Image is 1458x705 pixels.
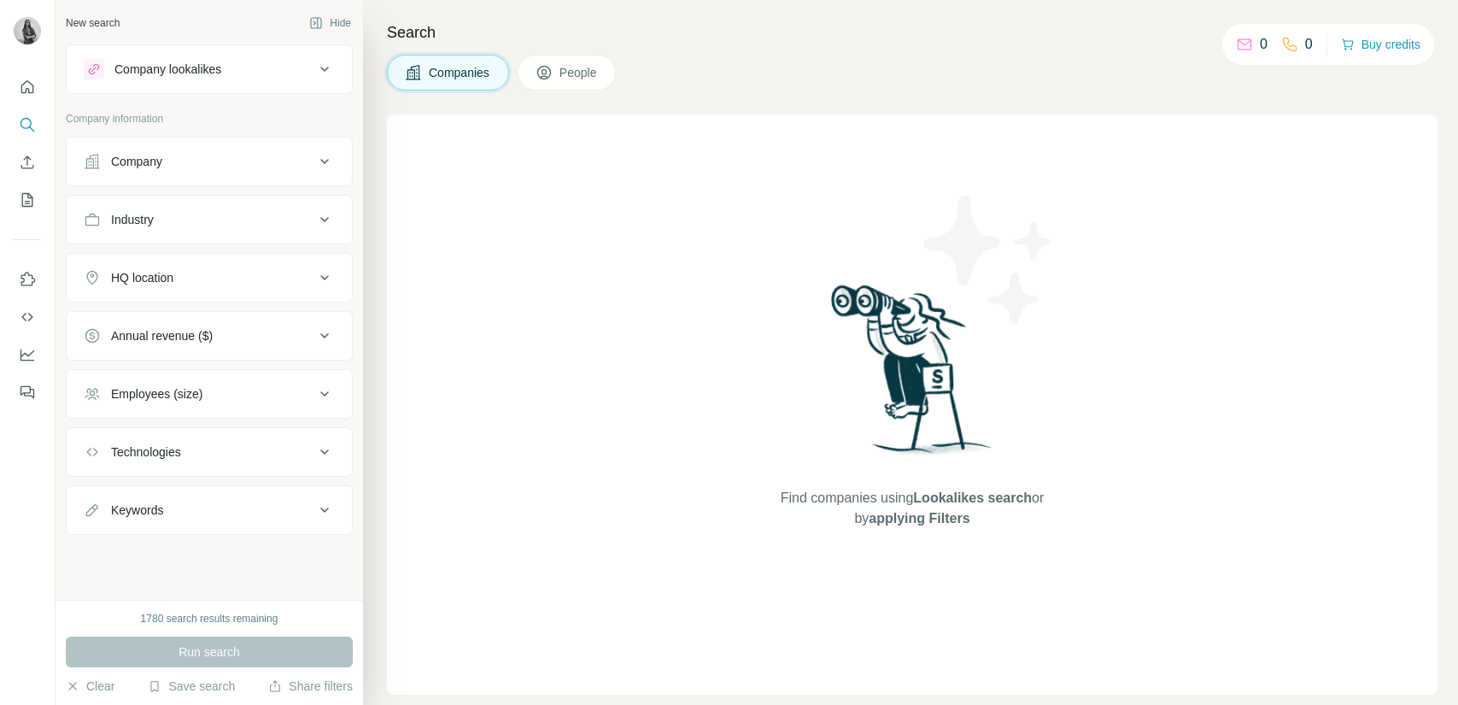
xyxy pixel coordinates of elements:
[559,64,599,81] span: People
[67,49,352,90] button: Company lookalikes
[869,511,969,526] span: applying Filters
[141,611,278,626] div: 1780 search results remaining
[111,385,202,402] div: Employees (size)
[67,432,352,473] button: Technologies
[67,141,352,182] button: Company
[67,490,352,531] button: Keywords
[111,444,181,461] div: Technologies
[14,109,41,140] button: Search
[111,502,163,519] div: Keywords
[67,315,352,356] button: Annual revenue ($)
[429,64,491,81] span: Companies
[67,373,352,414] button: Employees (size)
[148,678,235,695] button: Save search
[1260,34,1268,55] p: 0
[66,15,120,31] div: New search
[912,183,1066,337] img: Surfe Illustration - Stars
[14,339,41,370] button: Dashboard
[111,269,173,286] div: HQ location
[111,211,154,228] div: Industry
[14,302,41,332] button: Use Surfe API
[1305,34,1313,55] p: 0
[913,491,1032,505] span: Lookalikes search
[111,153,162,170] div: Company
[14,264,41,295] button: Use Surfe on LinkedIn
[776,488,1049,529] span: Find companies using or by
[268,678,353,695] button: Share filters
[1341,32,1420,56] button: Buy credits
[297,10,363,36] button: Hide
[14,17,41,44] img: Avatar
[14,185,41,215] button: My lists
[66,111,353,126] p: Company information
[14,72,41,103] button: Quick start
[67,257,352,298] button: HQ location
[14,147,41,178] button: Enrich CSV
[111,327,213,344] div: Annual revenue ($)
[114,61,221,78] div: Company lookalikes
[67,199,352,240] button: Industry
[14,377,41,408] button: Feedback
[66,678,114,695] button: Clear
[387,21,1438,44] h4: Search
[823,280,1001,471] img: Surfe Illustration - Woman searching with binoculars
